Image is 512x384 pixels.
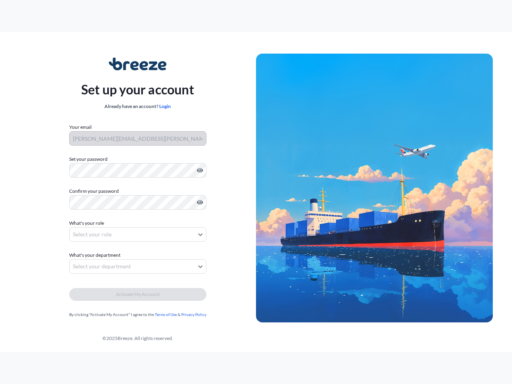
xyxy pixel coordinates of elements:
[73,262,131,270] span: Select your department
[197,167,203,174] button: Show password
[197,199,203,206] button: Show password
[73,230,112,238] span: Select your role
[69,227,206,242] button: Select your role
[19,334,256,342] div: © 2025 Breeze. All rights reserved.
[159,103,171,109] a: Login
[69,259,206,274] button: Select your department
[109,58,167,70] img: Breeze
[69,310,206,318] div: By clicking "Activate My Account" I agree to the &
[69,219,104,227] span: What's your role
[69,251,120,259] span: What's your department
[69,131,206,146] input: Your email address
[116,290,160,298] span: Activate My Account
[69,288,206,301] button: Activate My Account
[81,102,194,110] div: Already have an account?
[155,312,177,317] a: Terms of Use
[69,123,92,131] label: Your email
[69,187,206,195] label: Confirm your password
[81,80,194,99] p: Set up your account
[181,312,206,317] a: Privacy Policy
[256,54,493,323] img: Ship illustration
[69,155,206,163] label: Set your password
